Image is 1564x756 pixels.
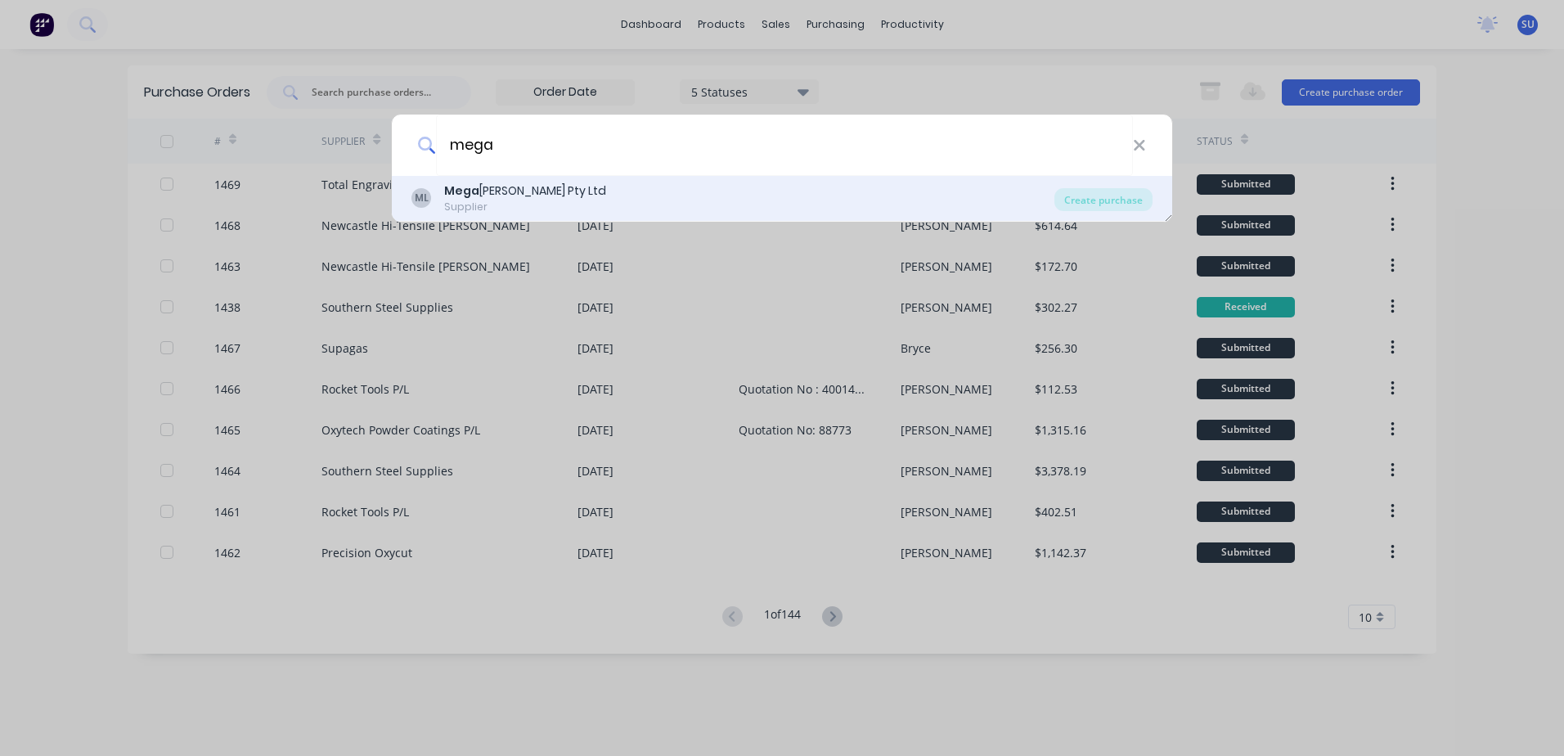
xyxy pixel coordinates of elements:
[444,200,606,214] div: Supplier
[1054,188,1153,211] div: Create purchase
[436,115,1133,176] input: Enter a supplier name to create a new order...
[411,188,431,208] div: ML
[444,182,606,200] div: [PERSON_NAME] Pty Ltd
[444,182,479,199] b: Mega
